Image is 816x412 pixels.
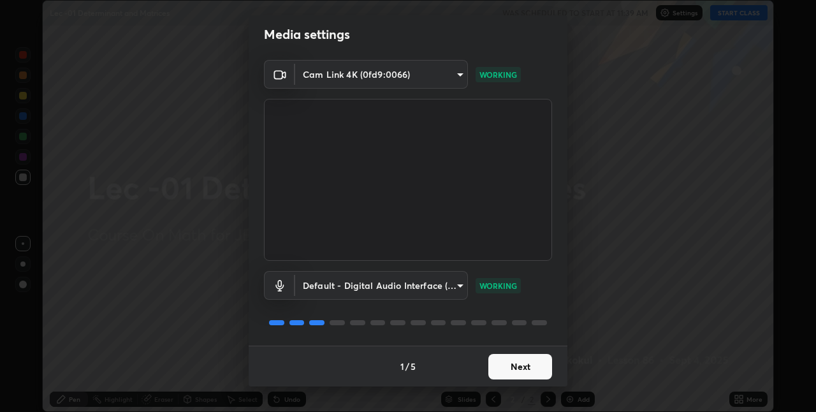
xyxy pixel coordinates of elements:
[400,360,404,373] h4: 1
[264,26,350,43] h2: Media settings
[295,60,468,89] div: Cam Link 4K (0fd9:0066)
[479,69,517,80] p: WORKING
[295,271,468,300] div: Cam Link 4K (0fd9:0066)
[479,280,517,291] p: WORKING
[488,354,552,379] button: Next
[405,360,409,373] h4: /
[411,360,416,373] h4: 5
